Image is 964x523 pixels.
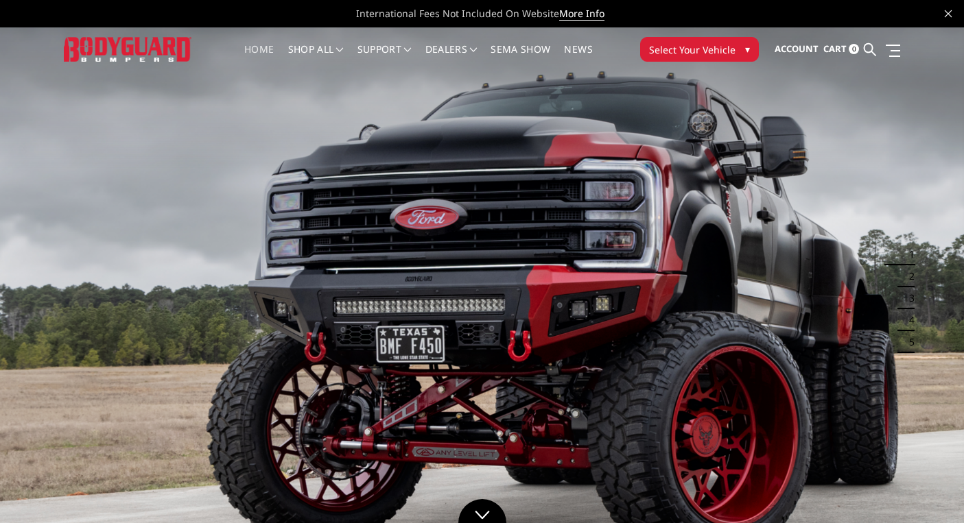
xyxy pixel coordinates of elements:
button: 1 of 5 [901,243,915,265]
a: News [564,45,592,71]
button: 4 of 5 [901,309,915,331]
button: 3 of 5 [901,287,915,309]
button: Select Your Vehicle [640,37,759,62]
span: Select Your Vehicle [649,42,736,57]
a: Dealers [425,45,478,71]
a: Home [244,45,274,71]
span: Account [775,42,819,55]
button: 5 of 5 [901,331,915,353]
img: BODYGUARD BUMPERS [64,37,192,62]
button: 2 of 5 [901,265,915,287]
span: ▾ [745,42,750,56]
a: More Info [559,7,604,21]
span: Cart [823,42,847,55]
a: Account [775,31,819,68]
a: Click to Down [458,499,506,523]
a: Cart 0 [823,31,859,68]
a: SEMA Show [491,45,550,71]
a: shop all [288,45,344,71]
a: Support [357,45,412,71]
span: 0 [849,44,859,54]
